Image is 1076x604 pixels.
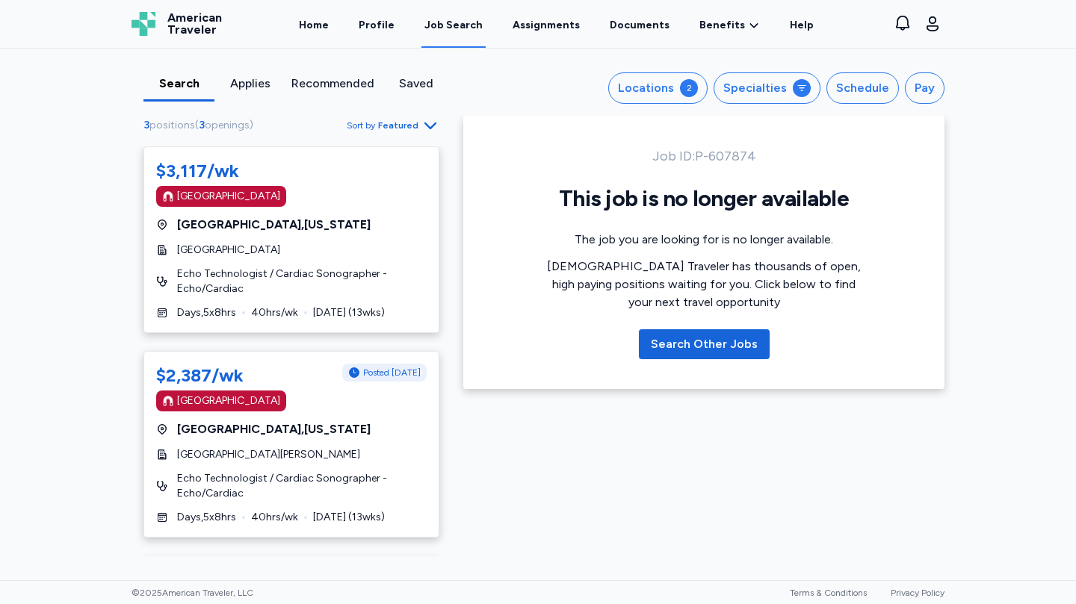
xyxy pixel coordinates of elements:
[378,119,418,131] span: Featured
[699,18,760,33] a: Benefits
[177,471,427,501] span: Echo Technologist / Cardiac Sonographer - Echo/Cardiac
[547,146,861,166] div: Job ID: P-607874
[177,243,280,258] span: [GEOGRAPHIC_DATA]
[905,72,944,104] button: Pay
[608,72,708,104] button: Locations2
[132,12,155,36] img: Logo
[177,267,427,296] span: Echo Technologist / Cardiac Sonographer - Echo/Cardiac
[177,189,280,204] div: [GEOGRAPHIC_DATA]
[790,588,867,598] a: Terms & Conditions
[680,79,698,97] div: 2
[205,119,250,131] span: openings
[547,231,861,249] div: The job you are looking for is no longer available.
[177,393,280,408] div: [GEOGRAPHIC_DATA]
[199,119,205,131] span: 3
[313,305,385,320] span: [DATE] ( 13 wks)
[347,116,439,134] button: Sort byFeatured
[347,119,375,131] span: Sort by
[132,587,253,599] span: © 2025 American Traveler, LLC
[167,12,222,36] span: American Traveler
[618,79,674,97] div: Locations
[386,75,445,93] div: Saved
[156,159,239,183] div: $3,117/wk
[149,119,195,131] span: positions
[547,258,861,311] div: [DEMOGRAPHIC_DATA] Traveler has thousands of open, high paying positions waiting for you. Click b...
[891,588,944,598] a: Privacy Policy
[177,447,360,462] span: [GEOGRAPHIC_DATA][PERSON_NAME]
[651,335,758,353] div: Search Other Jobs
[143,118,259,133] div: ( )
[177,216,371,234] span: [GEOGRAPHIC_DATA] , [US_STATE]
[424,18,483,33] div: Job Search
[826,72,899,104] button: Schedule
[251,510,298,525] span: 40 hrs/wk
[363,367,421,379] span: Posted [DATE]
[639,329,770,359] button: Search Other Jobs
[177,510,236,525] span: Days , 5 x 8 hrs
[156,364,244,387] div: $2,387/wk
[836,79,889,97] div: Schedule
[177,420,371,438] span: [GEOGRAPHIC_DATA] , [US_STATE]
[915,79,935,97] div: Pay
[699,18,745,33] span: Benefits
[251,305,298,320] span: 40 hrs/wk
[143,119,149,131] span: 3
[177,305,236,320] span: Days , 5 x 8 hrs
[313,510,385,525] span: [DATE] ( 13 wks)
[714,72,820,104] button: Specialties
[723,79,787,97] div: Specialties
[421,1,486,48] a: Job Search
[547,184,861,213] h1: This job is no longer available
[220,75,279,93] div: Applies
[291,75,374,93] div: Recommended
[149,75,208,93] div: Search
